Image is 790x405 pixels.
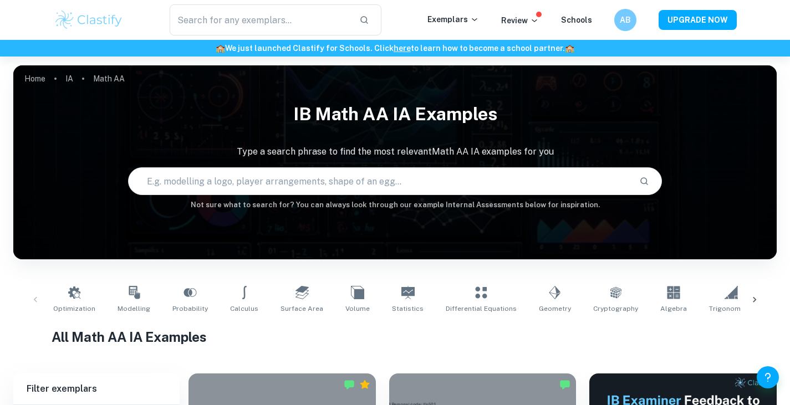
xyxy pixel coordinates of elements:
p: Type a search phrase to find the most relevant Math AA IA examples for you [13,145,777,158]
h1: IB Math AA IA examples [13,96,777,132]
span: Differential Equations [446,304,517,314]
img: Marked [344,379,355,390]
h1: All Math AA IA Examples [52,327,738,347]
span: Volume [345,304,370,314]
span: Calculus [230,304,258,314]
img: Clastify logo [54,9,124,31]
span: Cryptography [593,304,638,314]
span: Probability [172,304,208,314]
p: Review [501,14,539,27]
a: here [394,44,411,53]
h6: Not sure what to search for? You can always look through our example Internal Assessments below f... [13,199,777,211]
div: Premium [359,379,370,390]
span: Algebra [660,304,687,314]
span: Geometry [539,304,571,314]
span: 🏫 [565,44,574,53]
p: Math AA [93,73,125,85]
a: IA [65,71,73,86]
button: UPGRADE NOW [659,10,737,30]
input: Search for any exemplars... [170,4,351,35]
p: Exemplars [427,13,479,25]
input: E.g. modelling a logo, player arrangements, shape of an egg... [129,166,631,197]
span: 🏫 [216,44,225,53]
button: Help and Feedback [757,366,779,388]
img: Marked [559,379,570,390]
span: Statistics [392,304,424,314]
span: Trigonometry [709,304,753,314]
button: AB [614,9,636,31]
h6: Filter exemplars [13,373,180,404]
button: Search [635,172,654,191]
span: Modelling [118,304,150,314]
span: Surface Area [281,304,323,314]
h6: We just launched Clastify for Schools. Click to learn how to become a school partner. [2,42,788,54]
a: Home [24,71,45,86]
span: Optimization [53,304,95,314]
a: Schools [561,16,592,24]
h6: AB [619,14,631,26]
